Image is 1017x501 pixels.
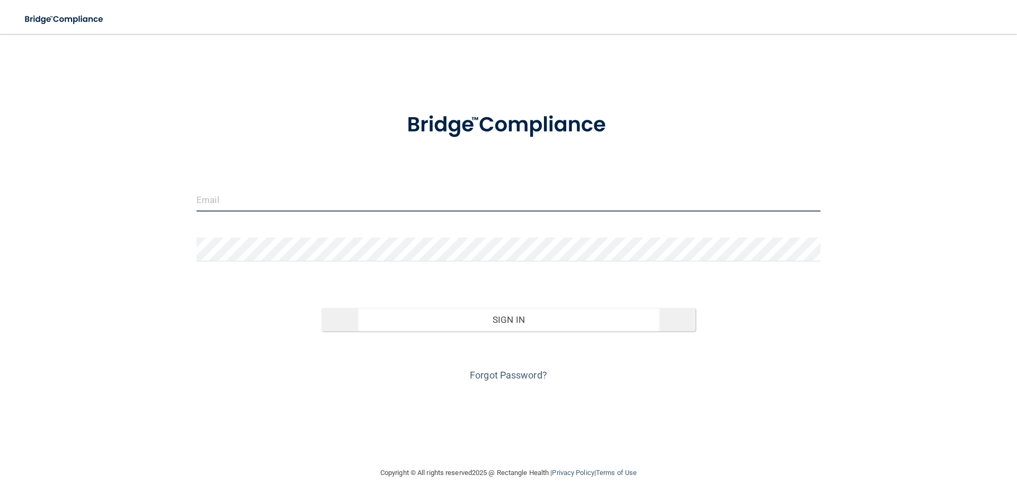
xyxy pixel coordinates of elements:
[322,308,696,331] button: Sign In
[596,469,637,477] a: Terms of Use
[197,188,820,212] input: Email
[16,8,113,30] img: bridge_compliance_login_screen.278c3ca4.svg
[315,456,702,490] div: Copyright © All rights reserved 2025 @ Rectangle Health | |
[470,370,547,381] a: Forgot Password?
[385,98,632,153] img: bridge_compliance_login_screen.278c3ca4.svg
[552,469,594,477] a: Privacy Policy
